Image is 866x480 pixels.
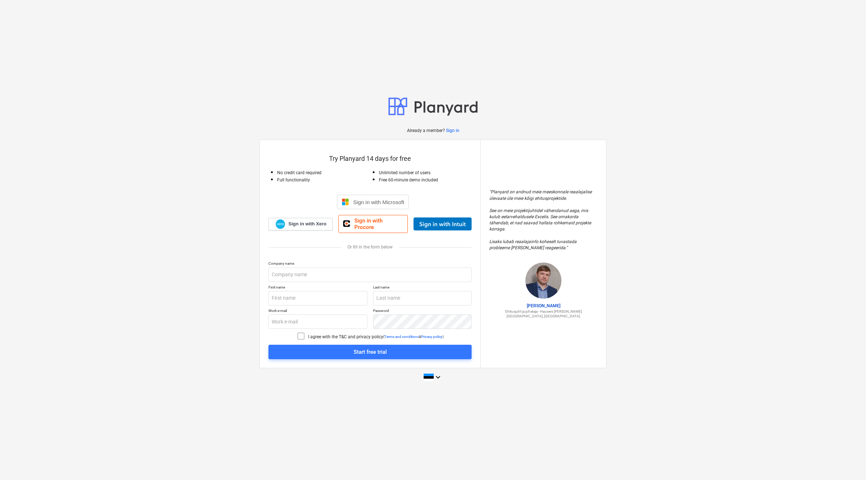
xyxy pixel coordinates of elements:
[489,309,598,314] p: Ehitusjuht ja juhataja - Hausers [PERSON_NAME]
[373,308,472,314] p: Password
[446,128,459,134] a: Sign in
[342,198,349,206] img: Microsoft logo
[288,221,326,227] span: Sign in with Xero
[277,177,370,183] p: Full functionality
[373,291,472,305] input: Last name
[268,245,472,250] div: Or fill in the form below
[268,218,333,230] a: Sign in with Xero
[308,334,383,340] p: I agree with the T&C and privacy policy
[489,303,598,309] p: [PERSON_NAME]
[276,219,285,229] img: Xero logo
[338,215,408,233] a: Sign in with Procore
[407,128,446,134] p: Already a member?
[268,154,472,163] p: Try Planyard 14 days for free
[379,177,472,183] p: Free 60-minute demo included
[489,189,598,251] p: " Planyard on andnud meie meeskonnale reaalajalise ülevaate üle meie kõigi ehitusprojektide. See ...
[268,285,367,291] p: First name
[268,268,472,282] input: Company name
[373,285,472,291] p: Last name
[353,199,404,205] span: Sign in with Microsoft
[268,345,472,359] button: Start free trial
[383,334,443,339] p: ( & )
[268,261,472,267] p: Company name
[268,291,367,305] input: First name
[354,217,403,230] span: Sign in with Procore
[434,373,442,382] i: keyboard_arrow_down
[489,314,598,318] p: [GEOGRAPHIC_DATA], [GEOGRAPHIC_DATA]
[354,347,387,357] div: Start free trial
[421,335,442,339] a: Privacy policy
[525,263,561,299] img: Tomy Saaron
[268,308,367,314] p: Work e-mail
[268,314,367,329] input: Work e-mail
[277,170,370,176] p: No credit card required
[384,335,419,339] a: Terms and conditions
[379,170,472,176] p: Unlimited number of users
